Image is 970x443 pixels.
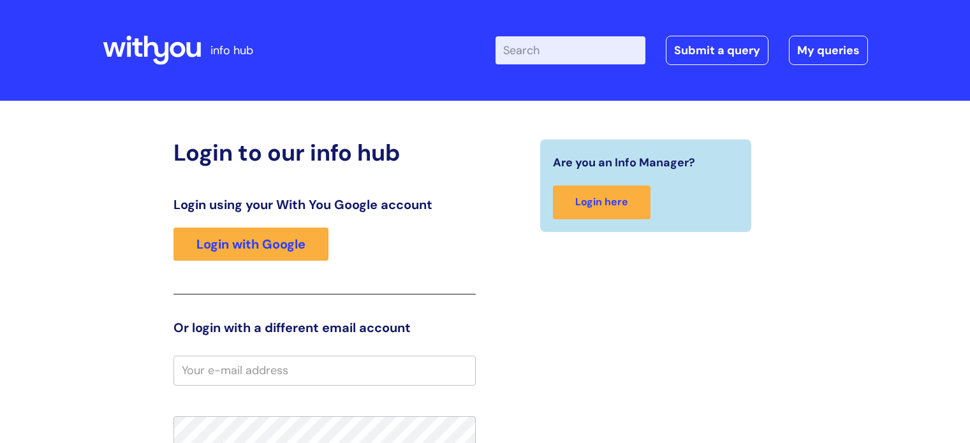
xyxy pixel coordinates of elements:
[173,197,476,212] h3: Login using your With You Google account
[173,139,476,166] h2: Login to our info hub
[173,356,476,385] input: Your e-mail address
[553,185,650,219] a: Login here
[173,228,328,261] a: Login with Google
[666,36,768,65] a: Submit a query
[789,36,868,65] a: My queries
[210,40,253,61] p: info hub
[173,320,476,335] h3: Or login with a different email account
[553,152,695,173] span: Are you an Info Manager?
[496,36,645,64] input: Search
